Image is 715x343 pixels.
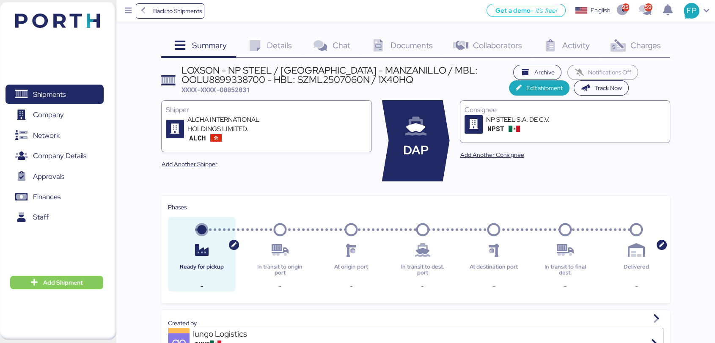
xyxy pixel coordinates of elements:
[33,211,49,223] span: Staff
[403,141,429,159] span: DAP
[687,5,696,16] span: FP
[43,277,83,288] span: Add Shipment
[155,156,224,172] button: Add Another Shipper
[5,126,104,145] a: Network
[33,88,66,101] span: Shipments
[591,6,610,15] div: English
[467,281,521,291] div: -
[594,83,622,93] span: Track Now
[513,65,561,80] button: Archive
[562,40,590,51] span: Activity
[33,191,60,203] span: Finances
[267,40,292,51] span: Details
[187,115,289,134] div: ALCHA INTERNATIONAL HOLDINGS LIMITED.
[33,150,86,162] span: Company Details
[609,281,663,291] div: -
[526,83,563,93] span: Edit shipment
[5,208,104,227] a: Staff
[253,264,307,276] div: In transit to origin port
[5,187,104,207] a: Finances
[33,129,60,142] span: Network
[567,65,638,80] button: Notifications Off
[33,109,64,121] span: Company
[467,264,521,276] div: At destination port
[192,40,227,51] span: Summary
[33,170,64,183] span: Approvals
[5,167,104,186] a: Approvals
[588,67,631,77] span: Notifications Off
[10,276,103,289] button: Add Shipment
[5,85,104,104] a: Shipments
[534,67,555,77] span: Archive
[168,203,663,212] div: Phases
[574,80,629,96] button: Track Now
[168,318,663,328] div: Created by
[193,328,294,340] div: Iungo Logistics
[166,105,367,115] div: Shipper
[395,281,449,291] div: -
[486,115,588,124] div: NP STEEL S.A. DE C.V.
[390,40,433,51] span: Documents
[153,6,201,16] span: Back to Shipments
[454,147,531,162] button: Add Another Consignee
[5,105,104,125] a: Company
[181,85,250,94] span: XXXX-XXXX-O0052031
[538,264,592,276] div: In transit to final dest.
[473,40,522,51] span: Collaborators
[324,281,378,291] div: -
[460,150,524,160] span: Add Another Consignee
[162,159,217,169] span: Add Another Shipper
[395,264,449,276] div: In transit to dest. port
[630,40,660,51] span: Charges
[465,105,665,115] div: Consignee
[609,264,663,276] div: Delivered
[5,146,104,166] a: Company Details
[181,66,509,85] div: LOXSON - NP STEEL / [GEOGRAPHIC_DATA] - MANZANILLO / MBL: OOLU8899338700 - HBL: SZML2507060N / 1X...
[175,264,229,276] div: Ready for pickup
[332,40,350,51] span: Chat
[253,281,307,291] div: -
[175,281,229,291] div: -
[136,3,205,19] a: Back to Shipments
[538,281,592,291] div: -
[509,80,569,96] button: Edit shipment
[324,264,378,276] div: At origin port
[121,4,136,18] button: Menu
